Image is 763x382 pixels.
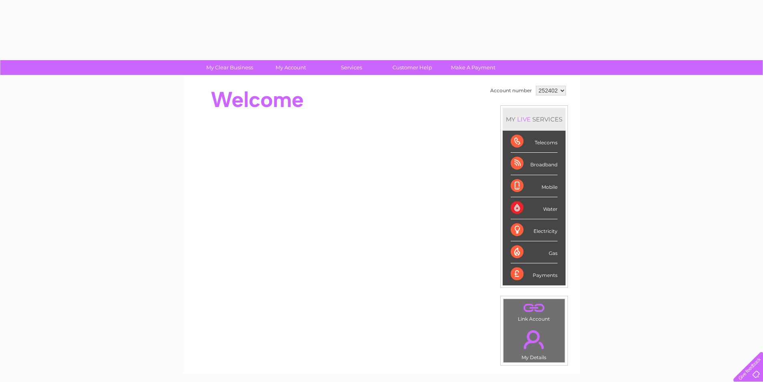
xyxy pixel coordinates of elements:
div: Telecoms [511,131,558,153]
div: Water [511,197,558,219]
div: Payments [511,263,558,285]
div: Mobile [511,175,558,197]
div: Gas [511,241,558,263]
a: . [505,301,563,315]
a: My Clear Business [197,60,263,75]
td: Account number [488,84,534,97]
a: My Account [258,60,324,75]
div: Electricity [511,219,558,241]
a: . [505,325,563,354]
div: LIVE [515,115,532,123]
a: Customer Help [379,60,445,75]
a: Services [318,60,385,75]
div: MY SERVICES [503,108,566,131]
a: Make A Payment [440,60,506,75]
td: My Details [503,323,565,363]
div: Broadband [511,153,558,175]
td: Link Account [503,299,565,324]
